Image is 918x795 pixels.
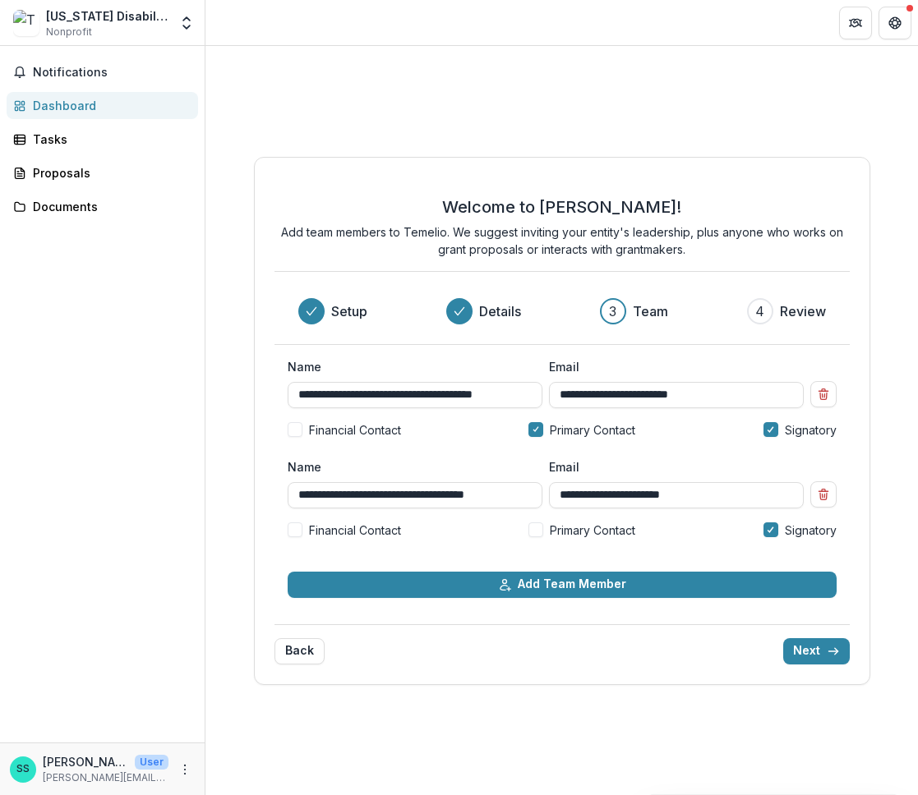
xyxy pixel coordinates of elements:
span: Nonprofit [46,25,92,39]
span: Primary Contact [550,522,635,539]
h2: Welcome to [PERSON_NAME]! [442,197,681,217]
label: Name [288,458,533,476]
a: Documents [7,193,198,220]
p: User [135,755,168,770]
span: Financial Contact [309,522,401,539]
button: Open entity switcher [175,7,198,39]
img: Tennessee Disability Coalition [13,10,39,36]
a: Proposals [7,159,198,186]
div: Tasks [33,131,185,148]
div: Dashboard [33,97,185,114]
div: Documents [33,198,185,215]
label: Email [549,358,794,375]
p: [PERSON_NAME] [43,753,128,770]
button: Remove team member [810,481,837,508]
span: Signatory [785,421,837,439]
button: Next [783,638,850,664]
h3: Review [780,301,826,321]
button: Notifications [7,59,198,85]
div: Progress [298,298,826,324]
span: Signatory [785,522,837,539]
button: Partners [839,7,872,39]
h3: Details [479,301,521,321]
span: Financial Contact [309,421,401,439]
h3: Team [633,301,668,321]
span: Notifications [33,66,191,80]
h3: Setup [331,301,367,321]
div: [US_STATE] Disability Coalition [46,7,168,25]
div: 4 [755,301,764,321]
button: Remove team member [810,381,837,407]
span: Primary Contact [550,421,635,439]
div: Sarah Sampson [16,764,30,774]
a: Dashboard [7,92,198,119]
button: Back [274,638,325,664]
button: More [175,760,195,779]
div: 3 [609,301,616,321]
label: Name [288,358,533,375]
button: Get Help [879,7,911,39]
button: Add Team Member [288,572,837,598]
a: Tasks [7,126,198,153]
p: [PERSON_NAME][EMAIL_ADDRESS][DOMAIN_NAME] [43,770,168,785]
p: Add team members to Temelio. We suggest inviting your entity's leadership, plus anyone who works ... [274,223,850,258]
div: Proposals [33,164,185,182]
label: Email [549,458,794,476]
